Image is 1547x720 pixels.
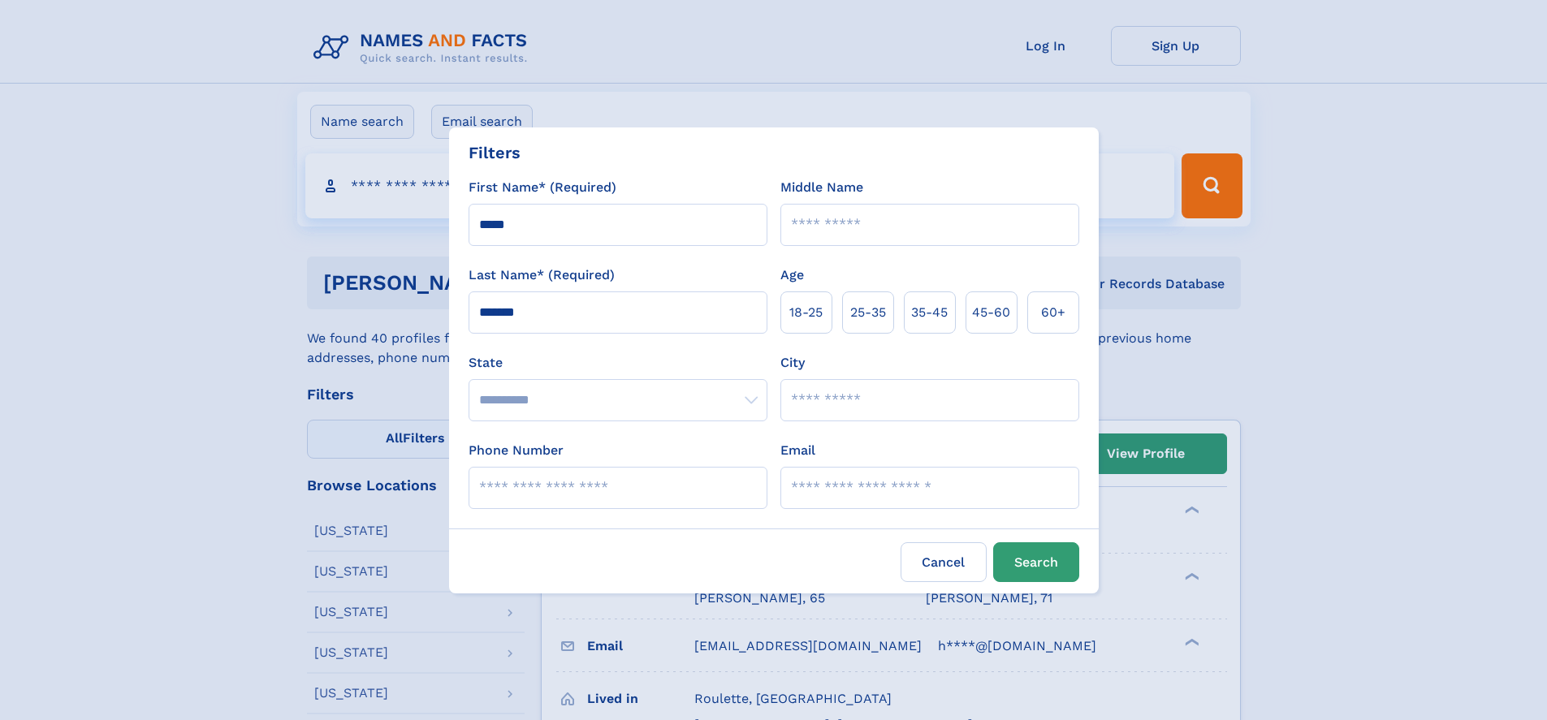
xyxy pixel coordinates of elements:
[469,140,521,165] div: Filters
[469,265,615,285] label: Last Name* (Required)
[850,303,886,322] span: 25‑35
[780,265,804,285] label: Age
[1041,303,1065,322] span: 60+
[901,542,987,582] label: Cancel
[780,441,815,460] label: Email
[469,353,767,373] label: State
[993,542,1079,582] button: Search
[469,441,564,460] label: Phone Number
[780,178,863,197] label: Middle Name
[469,178,616,197] label: First Name* (Required)
[789,303,823,322] span: 18‑25
[911,303,948,322] span: 35‑45
[972,303,1010,322] span: 45‑60
[780,353,805,373] label: City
